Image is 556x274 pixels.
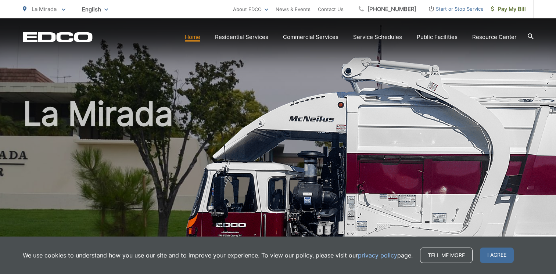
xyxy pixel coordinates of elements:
[276,5,311,14] a: News & Events
[417,33,458,42] a: Public Facilities
[23,251,413,260] p: We use cookies to understand how you use our site and to improve your experience. To view our pol...
[491,5,526,14] span: Pay My Bill
[472,33,517,42] a: Resource Center
[215,33,268,42] a: Residential Services
[23,32,93,42] a: EDCD logo. Return to the homepage.
[283,33,338,42] a: Commercial Services
[32,6,57,12] span: La Mirada
[76,3,114,16] span: English
[420,248,473,263] a: Tell me more
[358,251,397,260] a: privacy policy
[233,5,268,14] a: About EDCO
[353,33,402,42] a: Service Schedules
[480,248,514,263] span: I agree
[185,33,200,42] a: Home
[318,5,344,14] a: Contact Us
